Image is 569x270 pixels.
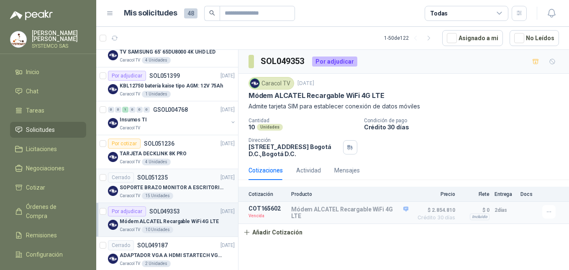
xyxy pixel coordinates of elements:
[296,166,321,175] div: Actividad
[96,169,238,203] a: CerradoSOL051235[DATE] Company LogoSOPORTE BRAZO MONITOR A ESCRITORIO NBF80Caracol TV15 Unidades
[120,260,140,267] p: Caracol TV
[26,106,44,115] span: Tareas
[249,137,340,143] p: Dirección
[10,247,86,262] a: Configuración
[413,215,455,220] span: Crédito 30 días
[10,83,86,99] a: Chat
[250,79,259,88] img: Company Logo
[10,227,86,243] a: Remisiones
[261,55,305,68] h3: SOL049353
[96,203,238,237] a: Por adjudicarSOL049353[DATE] Company LogoMódem ALCATEL Recargable WiFi 4G LTECaracol TV10 Unidades
[108,118,118,128] img: Company Logo
[10,160,86,176] a: Negociaciones
[220,106,235,114] p: [DATE]
[137,175,168,180] p: SOL051235
[460,191,490,197] p: Flete
[10,199,86,224] a: Órdenes de Compra
[220,242,235,249] p: [DATE]
[249,118,357,123] p: Cantidad
[238,224,307,241] button: Añadir Cotización
[26,67,39,77] span: Inicio
[120,57,140,64] p: Caracol TV
[144,107,150,113] div: 0
[26,202,78,221] span: Órdenes de Compra
[10,10,53,20] img: Logo peakr
[120,159,140,165] p: Caracol TV
[220,140,235,148] p: [DATE]
[297,80,314,87] p: [DATE]
[96,135,238,169] a: Por cotizarSOL051236[DATE] Company LogoTARJETA DECKLINK 8K PROCaracol TV4 Unidades
[108,254,118,264] img: Company Logo
[184,8,197,18] span: 48
[153,107,188,113] p: GSOL004768
[149,208,180,214] p: SOL049353
[384,31,436,45] div: 1 - 50 de 122
[10,31,26,47] img: Company Logo
[26,144,57,154] span: Licitaciones
[108,105,236,131] a: 0 0 1 0 0 0 GSOL004768[DATE] Company LogoInsumos TICaracol TV
[142,91,171,98] div: 1 Unidades
[257,124,283,131] div: Unidades
[144,141,174,147] p: SOL051236
[124,7,177,19] h1: Mis solicitudes
[32,44,86,49] p: SYSTEMCO SAS
[120,125,140,131] p: Caracol TV
[142,159,171,165] div: 4 Unidades
[10,122,86,138] a: Solicitudes
[129,107,136,113] div: 0
[26,231,57,240] span: Remisiones
[120,116,147,124] p: Insumos TI
[108,107,114,113] div: 0
[115,107,121,113] div: 0
[108,152,118,162] img: Company Logo
[249,123,255,131] p: 10
[108,220,118,230] img: Company Logo
[413,191,455,197] p: Precio
[291,191,408,197] p: Producto
[149,73,180,79] p: SOL051399
[249,212,286,220] p: Vencida
[26,164,64,173] span: Negociaciones
[142,57,171,64] div: 4 Unidades
[120,48,215,56] p: TV SAMSUNG 65' 65DU8000 4K UHD LED
[108,186,118,196] img: Company Logo
[26,87,38,96] span: Chat
[108,172,134,183] div: Cerrado
[108,240,134,250] div: Cerrado
[120,91,140,98] p: Caracol TV
[209,10,215,16] span: search
[312,57,357,67] div: Por adjudicar
[96,33,238,67] a: CerradoSOL051405[DATE] Company LogoTV SAMSUNG 65' 65DU8000 4K UHD LEDCaracol TV4 Unidades
[142,260,171,267] div: 2 Unidades
[120,218,219,226] p: Módem ALCATEL Recargable WiFi 4G LTE
[364,123,566,131] p: Crédito 30 días
[430,9,448,18] div: Todas
[10,141,86,157] a: Licitaciones
[249,191,286,197] p: Cotización
[520,191,537,197] p: Docs
[249,91,384,100] p: Módem ALCATEL Recargable WiFi 4G LTE
[137,242,168,248] p: SOL049187
[120,150,187,158] p: TARJETA DECKLINK 8K PRO
[460,205,490,215] p: $ 0
[495,191,515,197] p: Entrega
[10,64,86,80] a: Inicio
[26,183,45,192] span: Cotizar
[120,226,140,233] p: Caracol TV
[136,107,143,113] div: 0
[108,206,146,216] div: Por adjudicar
[510,30,559,46] button: No Leídos
[10,103,86,118] a: Tareas
[26,250,63,259] span: Configuración
[120,193,140,199] p: Caracol TV
[334,166,360,175] div: Mensajes
[142,226,173,233] div: 10 Unidades
[442,30,503,46] button: Asignado a mi
[413,205,455,215] span: $ 2.854.810
[291,206,408,219] p: Módem ALCATEL Recargable WiFi 4G LTE
[220,174,235,182] p: [DATE]
[26,125,55,134] span: Solicitudes
[142,193,173,199] div: 15 Unidades
[108,50,118,60] img: Company Logo
[249,77,294,90] div: Caracol TV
